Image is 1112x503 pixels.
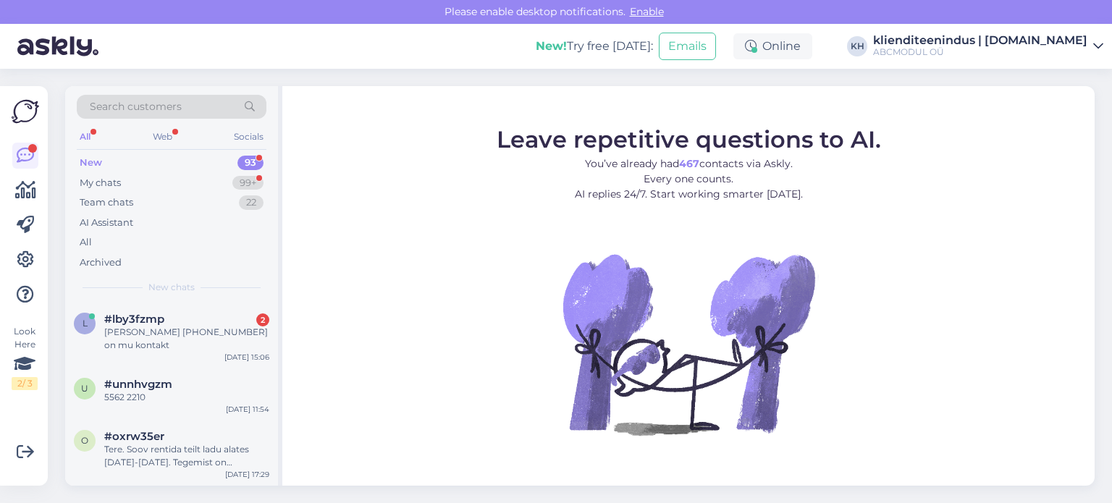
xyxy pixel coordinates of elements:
span: Enable [625,5,668,18]
a: klienditeenindus | [DOMAIN_NAME]ABCMODUL OÜ [873,35,1103,58]
div: 99+ [232,176,264,190]
div: Web [150,127,175,146]
div: Online [733,33,812,59]
span: New chats [148,281,195,294]
div: Look Here [12,325,38,390]
div: Socials [231,127,266,146]
span: u [81,383,88,394]
div: Team chats [80,195,133,210]
div: Try free [DATE]: [536,38,653,55]
div: AI Assistant [80,216,133,230]
img: Askly Logo [12,98,39,125]
p: You’ve already had contacts via Askly. Every one counts. AI replies 24/7. Start working smarter [... [497,156,881,202]
div: 2 / 3 [12,377,38,390]
div: My chats [80,176,121,190]
span: Leave repetitive questions to AI. [497,125,881,153]
div: 5562 2210 [104,391,269,404]
div: klienditeenindus | [DOMAIN_NAME] [873,35,1087,46]
div: 2 [256,313,269,326]
div: Archived [80,255,122,270]
div: 22 [239,195,264,210]
div: [DATE] 11:54 [226,404,269,415]
span: #oxrw35er [104,430,164,443]
div: [DATE] 17:29 [225,469,269,480]
div: [DATE] 15:06 [224,352,269,363]
span: #lby3fzmp [104,313,164,326]
div: KH [847,36,867,56]
div: 93 [237,156,264,170]
div: Tere. Soov rentida teilt ladu alates [DATE]-[DATE]. Tegemist on kolimiskastidega ca 23 tk mõõdud ... [104,443,269,469]
div: All [77,127,93,146]
div: All [80,235,92,250]
b: 467 [679,157,699,170]
button: Emails [659,33,716,60]
span: l [83,318,88,329]
div: ABCMODUL OÜ [873,46,1087,58]
div: New [80,156,102,170]
b: New! [536,39,567,53]
span: o [81,435,88,446]
img: No Chat active [558,214,819,474]
span: #unnhvgzm [104,378,172,391]
div: [PERSON_NAME] [PHONE_NUMBER] on mu kontakt [104,326,269,352]
span: Search customers [90,99,182,114]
